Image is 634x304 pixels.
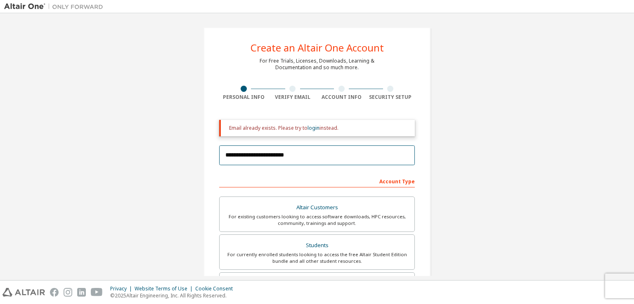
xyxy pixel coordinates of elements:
img: facebook.svg [50,288,59,297]
img: altair_logo.svg [2,288,45,297]
div: Create an Altair One Account [251,43,384,53]
div: Security Setup [366,94,415,101]
img: youtube.svg [91,288,103,297]
div: Account Type [219,174,415,187]
div: Altair Customers [225,202,409,213]
div: Website Terms of Use [135,285,195,292]
div: Personal Info [219,94,268,101]
img: Altair One [4,2,107,11]
div: Students [225,240,409,251]
img: instagram.svg [64,288,72,297]
div: Privacy [110,285,135,292]
div: For existing customers looking to access software downloads, HPC resources, community, trainings ... [225,213,409,227]
div: For Free Trials, Licenses, Downloads, Learning & Documentation and so much more. [260,58,374,71]
div: Cookie Consent [195,285,238,292]
div: Email already exists. Please try to instead. [229,125,408,131]
a: login [308,124,319,131]
img: linkedin.svg [77,288,86,297]
div: For currently enrolled students looking to access the free Altair Student Edition bundle and all ... [225,251,409,264]
div: Account Info [317,94,366,101]
p: © 2025 Altair Engineering, Inc. All Rights Reserved. [110,292,238,299]
div: Verify Email [268,94,317,101]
